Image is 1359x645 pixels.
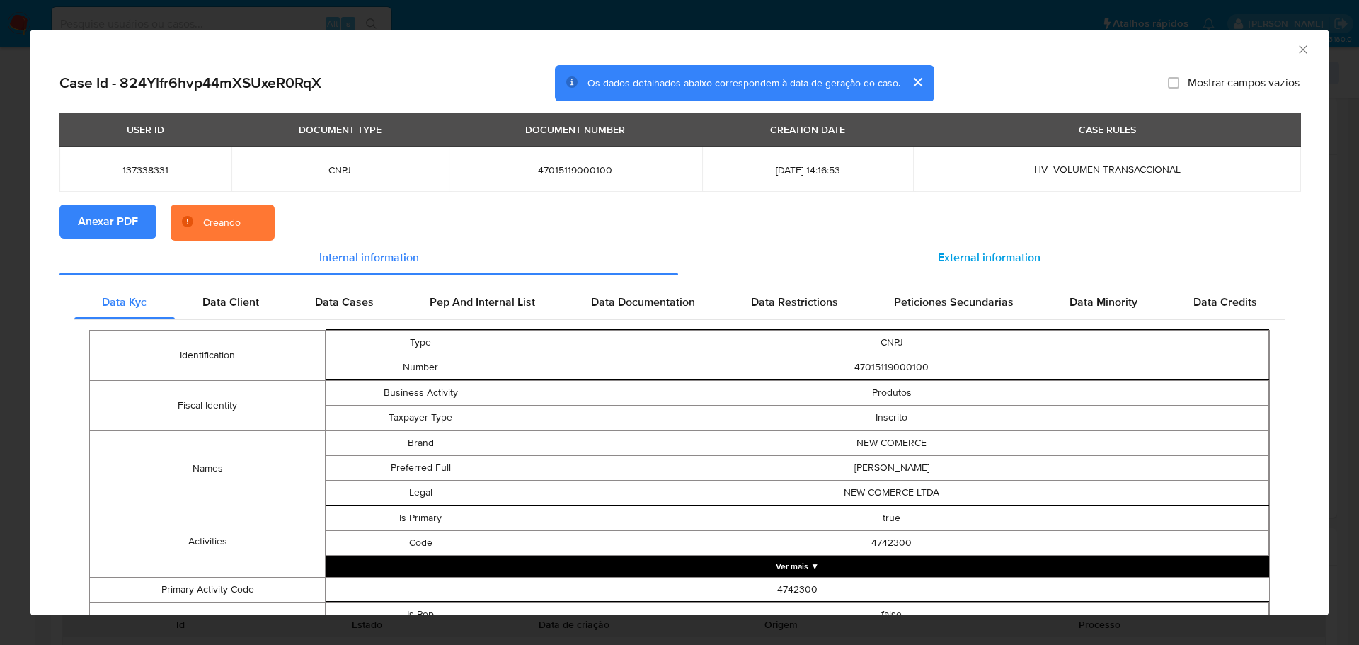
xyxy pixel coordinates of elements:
div: DOCUMENT TYPE [290,118,390,142]
td: Preferred Full [326,456,515,481]
span: Internal information [319,249,419,266]
td: [PERSON_NAME] [515,456,1268,481]
td: Produtos [515,381,1268,406]
span: Os dados detalhados abaixo correspondem à data de geração do caso. [587,76,900,90]
button: Expand array [326,556,1269,577]
td: Inscrito [515,406,1268,430]
span: 137338331 [76,164,214,176]
td: Activities [90,506,326,578]
td: Type [326,331,515,355]
span: Pep And Internal List [430,294,535,310]
td: Code [326,531,515,556]
span: [DATE] 14:16:53 [719,164,896,176]
td: Number [326,355,515,380]
h2: Case Id - 824Ylfr6hvp44mXSUxeR0RqX [59,74,321,92]
td: Fiscal Identity [90,381,326,431]
button: Fechar a janela [1296,42,1309,55]
span: Data Documentation [591,294,695,310]
td: Is Pep [326,603,515,627]
span: Anexar PDF [78,206,138,237]
td: false [515,603,1268,627]
span: 47015119000100 [466,164,685,176]
td: NEW COMERCE [515,431,1268,456]
div: Creando [203,216,241,230]
div: closure-recommendation-modal [30,30,1329,615]
td: Primary Activity Code [90,578,326,603]
td: 4742300 [326,578,1270,603]
div: USER ID [118,118,173,142]
td: Identification [90,331,326,381]
div: CREATION DATE [762,118,854,142]
td: NEW COMERCE LTDA [515,481,1268,506]
span: Data Client [202,294,259,310]
span: CNPJ [248,164,432,176]
div: Detailed internal info [74,285,1285,319]
td: Names [90,431,326,506]
span: Data Cases [315,294,374,310]
td: Business Activity [326,381,515,406]
button: Anexar PDF [59,205,156,239]
span: Peticiones Secundarias [894,294,1014,310]
span: Data Kyc [102,294,147,310]
td: Is Primary [326,506,515,531]
td: true [515,506,1268,531]
div: CASE RULES [1070,118,1145,142]
span: External information [938,249,1040,266]
td: 47015119000100 [515,355,1268,380]
td: CNPJ [515,331,1268,355]
td: 4742300 [515,531,1268,556]
span: Data Credits [1193,294,1257,310]
span: Data Minority [1070,294,1137,310]
td: Legal [326,481,515,506]
div: Detailed info [59,241,1300,275]
span: HV_VOLUMEN TRANSACCIONAL [1034,162,1181,176]
button: cerrar [900,65,934,99]
span: Mostrar campos vazios [1188,76,1300,90]
td: Brand [326,431,515,456]
td: Taxpayer Type [326,406,515,430]
div: DOCUMENT NUMBER [517,118,633,142]
input: Mostrar campos vazios [1168,77,1179,89]
span: Data Restrictions [751,294,838,310]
